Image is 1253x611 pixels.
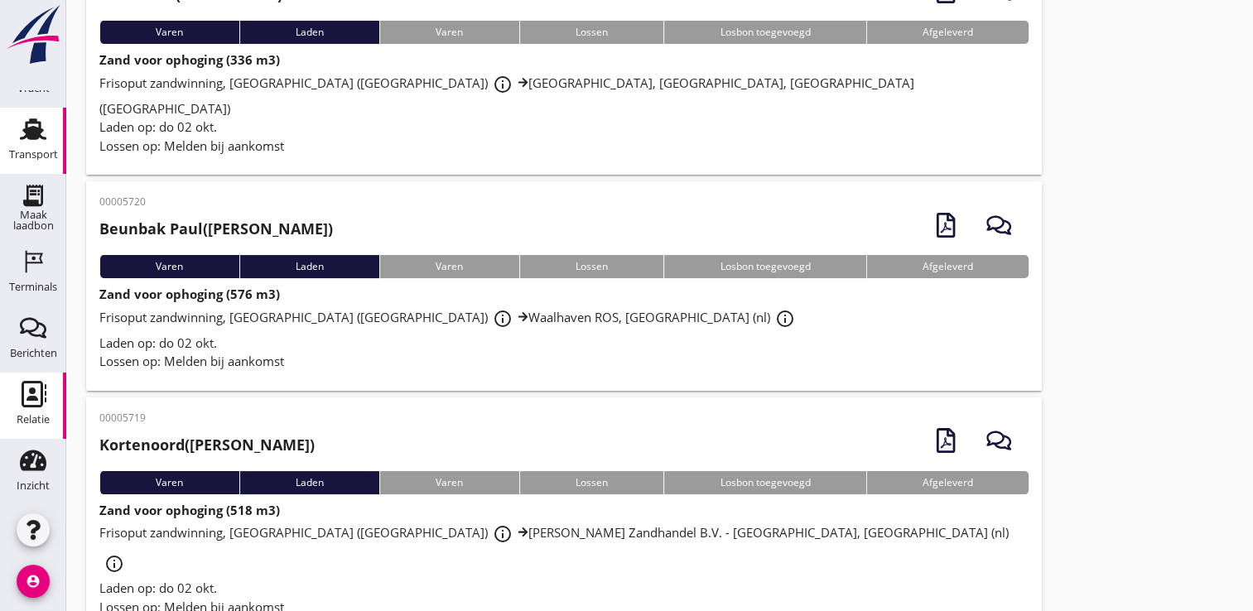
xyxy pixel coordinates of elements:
div: Inzicht [17,480,50,491]
p: 00005720 [99,195,333,209]
div: Laden [239,21,380,44]
i: info_outline [493,75,513,94]
div: Varen [99,21,239,44]
i: info_outline [493,524,513,544]
strong: Beunbak Paul [99,219,203,238]
img: logo-small.a267ee39.svg [3,4,63,65]
div: Losbon toegevoegd [663,255,866,278]
div: Transport [9,149,58,160]
span: Frisoput zandwinning, [GEOGRAPHIC_DATA] ([GEOGRAPHIC_DATA]) [GEOGRAPHIC_DATA], [GEOGRAPHIC_DATA],... [99,75,914,117]
span: Lossen op: Melden bij aankomst [99,353,284,369]
h2: ([PERSON_NAME]) [99,218,333,240]
span: Laden op: do 02 okt. [99,334,217,351]
i: info_outline [104,554,124,574]
div: Varen [379,21,519,44]
div: Terminals [9,281,57,292]
div: Lossen [519,255,664,278]
span: Frisoput zandwinning, [GEOGRAPHIC_DATA] ([GEOGRAPHIC_DATA]) Waalhaven ROS, [GEOGRAPHIC_DATA] (nl) [99,309,800,325]
span: Laden op: do 02 okt. [99,118,217,135]
p: 00005719 [99,411,315,426]
div: Varen [99,471,239,494]
div: Losbon toegevoegd [663,471,866,494]
strong: Zand voor ophoging (518 m3) [99,502,280,518]
i: account_circle [17,565,50,598]
div: Afgeleverd [866,471,1029,494]
div: Afgeleverd [866,21,1029,44]
strong: Kortenoord [99,435,185,455]
span: Lossen op: Melden bij aankomst [99,137,284,154]
div: Laden [239,471,380,494]
a: 00005720Beunbak Paul([PERSON_NAME])VarenLadenVarenLossenLosbon toegevoegdAfgeleverdZand voor opho... [86,181,1042,391]
div: Losbon toegevoegd [663,21,866,44]
strong: Zand voor ophoging (576 m3) [99,286,280,302]
div: Varen [379,255,519,278]
div: Laden [239,255,380,278]
h2: ([PERSON_NAME]) [99,434,315,456]
div: Berichten [10,348,57,358]
div: Relatie [17,414,50,425]
div: Lossen [519,21,664,44]
div: Varen [379,471,519,494]
div: Lossen [519,471,664,494]
span: Frisoput zandwinning, [GEOGRAPHIC_DATA] ([GEOGRAPHIC_DATA]) [PERSON_NAME] Zandhandel B.V. - [GEOG... [99,524,1009,570]
div: Afgeleverd [866,255,1029,278]
strong: Zand voor ophoging (336 m3) [99,51,280,68]
i: info_outline [493,309,513,329]
span: Laden op: do 02 okt. [99,580,217,596]
div: Varen [99,255,239,278]
i: info_outline [775,309,795,329]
